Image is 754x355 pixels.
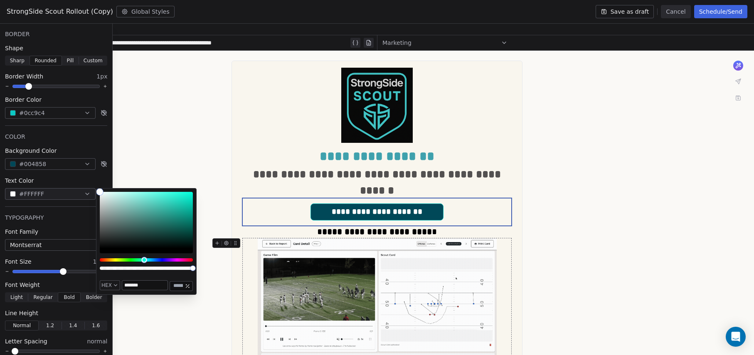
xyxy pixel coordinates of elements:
span: Border Color [5,95,42,104]
span: 19px [93,257,107,266]
span: Border Width [5,72,43,81]
div: TYPOGRAPHY [5,213,107,222]
div: BORDER [5,30,107,38]
span: Text Color [5,176,34,185]
span: Sharp [10,57,25,64]
span: Regular [34,294,53,301]
span: StrongSide Scout Rollout (Copy) [7,7,113,17]
span: Line Height [5,309,38,317]
span: Bolder [86,294,102,301]
button: HEX [100,280,120,290]
span: Letter Spacing [5,337,47,345]
span: Font Family [5,228,38,236]
span: Font Size [5,257,32,266]
span: Background Color [5,147,57,155]
span: 1px [96,72,107,81]
div: Alpha [100,267,193,270]
span: #004858 [19,160,46,169]
div: COLOR [5,132,107,141]
span: 1.4 [69,322,77,329]
span: Pill [67,57,74,64]
div: Color [100,192,193,248]
button: Save as draft [596,5,654,18]
span: normal [87,337,107,345]
span: #FFFFFF [19,190,44,198]
span: Light [10,294,23,301]
div: Open Intercom Messenger [726,327,746,347]
span: Marketing [382,39,411,47]
span: Montserrat [10,241,42,249]
button: Cancel [661,5,690,18]
button: #0cc9c4 [5,107,96,119]
button: Global Styles [116,6,175,17]
button: #FFFFFF [5,188,96,200]
span: 1.2 [46,322,54,329]
button: Schedule/Send [694,5,747,18]
span: Shape [5,44,23,52]
span: Font Weight [5,281,40,289]
span: Custom [84,57,103,64]
div: Hue [100,258,193,262]
span: 1.6 [92,322,100,329]
button: #004858 [5,158,96,170]
span: #0cc9c4 [19,109,45,118]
